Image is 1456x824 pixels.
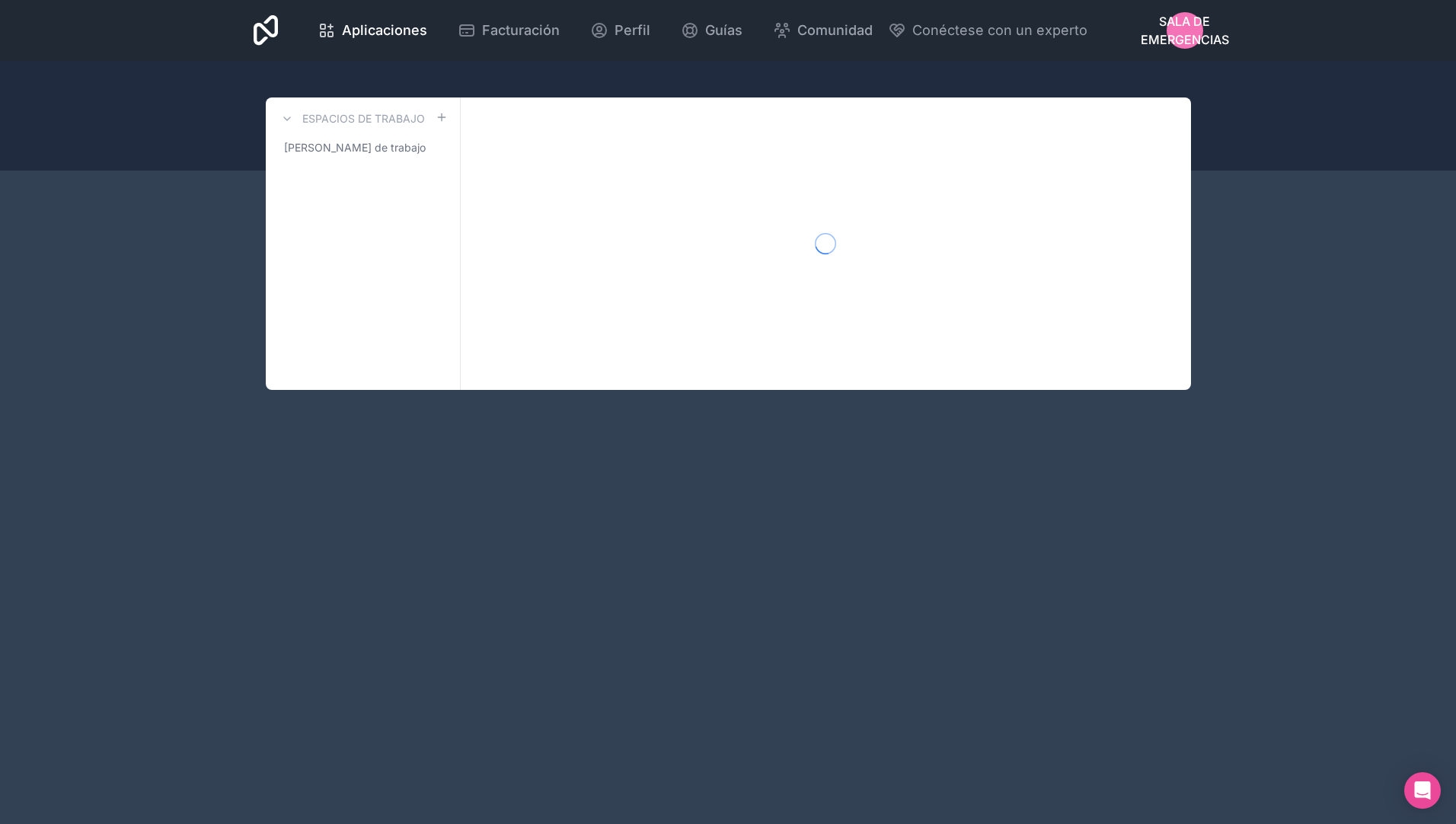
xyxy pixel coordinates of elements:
[912,20,1087,41] span: Conéctese con un experto
[1404,772,1441,809] div: Abra Intercom Messenger
[669,14,755,47] a: Guías
[1141,12,1229,49] span: Sala de emergencias
[761,14,885,47] a: Comunidad
[888,20,1087,41] button: Conéctese con un experto
[342,20,427,41] span: Aplicaciones
[284,140,426,155] span: [PERSON_NAME] de trabajo
[278,110,425,128] a: Espacios de trabajo
[302,111,425,126] h3: Espacios de trabajo
[445,14,572,47] a: Facturación
[278,134,448,161] a: [PERSON_NAME] de trabajo
[615,20,650,41] span: Perfil
[482,20,560,41] span: Facturación
[578,14,663,47] a: Perfil
[705,20,742,41] span: Guías
[797,20,873,41] span: Comunidad
[305,14,439,47] a: Aplicaciones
